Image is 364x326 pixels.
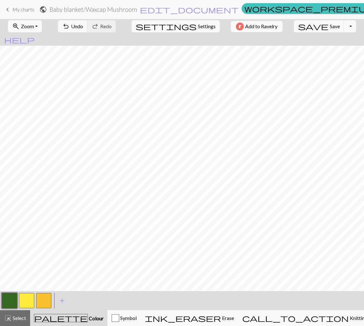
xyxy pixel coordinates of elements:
[4,4,34,15] a: My charts
[4,5,11,14] span: keyboard_arrow_left
[12,6,34,12] span: My charts
[132,20,220,32] button: SettingsSettings
[4,35,35,44] span: help
[330,23,340,29] span: Save
[12,22,20,31] span: zoom_in
[62,22,70,31] span: undo
[221,315,234,321] span: Erase
[30,310,107,326] button: Colour
[231,21,283,32] button: Add to Ravelry
[294,20,344,32] button: Save
[58,20,88,32] button: Undo
[242,314,349,323] span: call_to_action
[8,20,42,32] button: Zoom
[140,5,239,14] span: edit_document
[298,22,328,31] span: save
[71,23,83,29] span: Undo
[12,315,26,321] span: Select
[141,310,238,326] button: Erase
[34,314,88,323] span: palette
[49,6,137,13] h2: Baby blanket / Waxcap Mushroom
[4,314,12,323] span: highlight_alt
[245,23,277,30] span: Add to Ravelry
[145,314,221,323] span: ink_eraser
[21,23,34,29] span: Zoom
[136,22,197,31] span: settings
[198,23,216,30] span: Settings
[119,315,137,321] span: Symbol
[107,310,141,326] button: Symbol
[136,23,197,30] i: Settings
[58,296,66,305] span: add
[39,5,47,14] span: public
[236,23,244,30] img: Ravelry
[88,315,104,321] span: Colour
